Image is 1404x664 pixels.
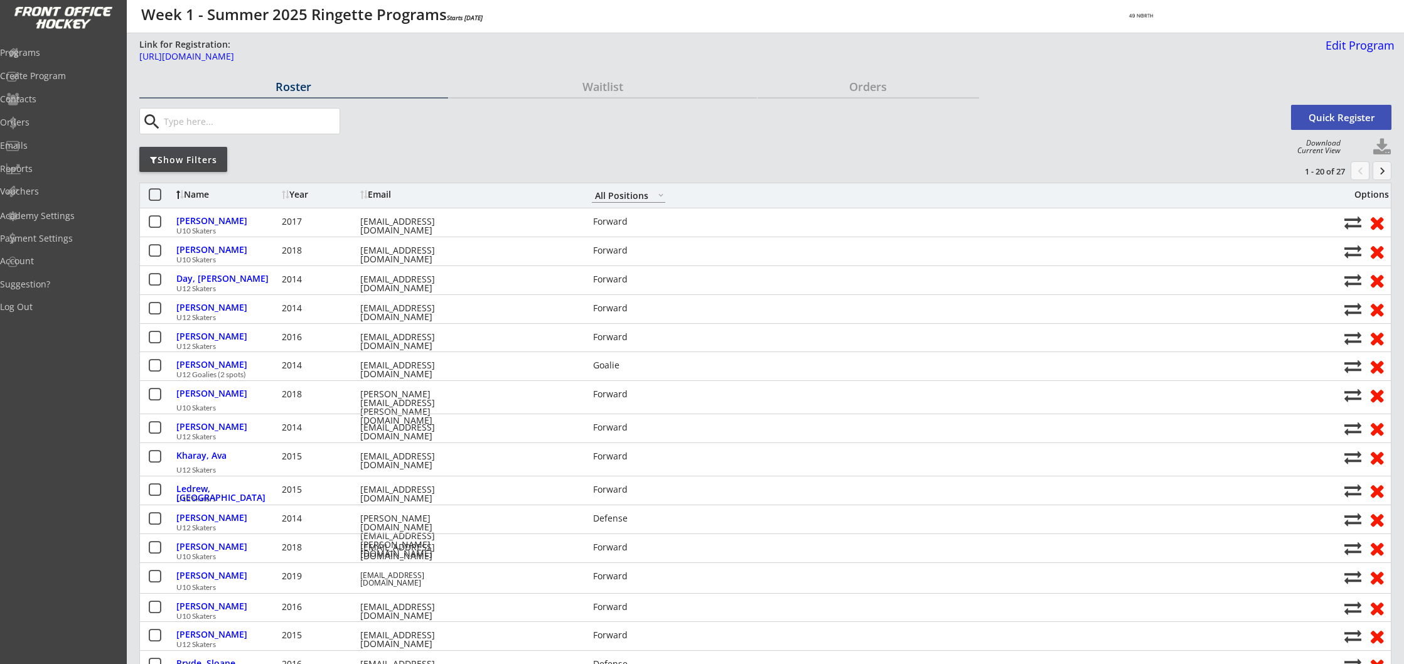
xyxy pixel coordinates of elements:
[161,109,340,134] input: Type here...
[141,112,162,132] button: search
[1321,40,1395,62] a: Edit Program
[176,433,1337,441] div: U12 Skaters
[1365,213,1388,232] button: Remove from roster (no refund)
[1344,301,1361,318] button: Move player
[1365,270,1388,290] button: Remove from roster (no refund)
[282,390,357,399] div: 2018
[176,571,279,580] div: [PERSON_NAME]
[1365,626,1388,646] button: Remove from roster (no refund)
[360,543,473,560] div: [EMAIL_ADDRESS][DOMAIN_NAME]
[176,404,1337,412] div: U10 Skaters
[1365,328,1388,348] button: Remove from roster (no refund)
[1344,329,1361,346] button: Move player
[360,246,473,264] div: [EMAIL_ADDRESS][DOMAIN_NAME]
[1344,272,1361,289] button: Move player
[593,390,667,399] div: Forward
[1365,299,1388,319] button: Remove from roster (no refund)
[360,631,473,648] div: [EMAIL_ADDRESS][DOMAIN_NAME]
[176,513,279,522] div: [PERSON_NAME]
[282,361,357,370] div: 2014
[593,572,667,581] div: Forward
[1365,385,1388,405] button: Remove from roster (no refund)
[176,466,1337,474] div: U12 Skaters
[360,423,473,441] div: [EMAIL_ADDRESS][DOMAIN_NAME]
[1365,356,1388,376] button: Remove from roster (no refund)
[176,389,279,398] div: [PERSON_NAME]
[282,190,357,199] div: Year
[282,572,357,581] div: 2019
[593,333,667,341] div: Forward
[139,52,772,61] div: [URL][DOMAIN_NAME]
[176,227,1337,235] div: U10 Skaters
[593,246,667,255] div: Forward
[1291,105,1391,130] button: Quick Register
[1344,449,1361,466] button: Move player
[176,602,279,611] div: [PERSON_NAME]
[176,495,1337,503] div: U12 Skaters
[1280,166,1345,177] div: 1 - 20 of 27
[282,514,357,523] div: 2014
[1291,139,1341,154] div: Download Current View
[360,217,473,235] div: [EMAIL_ADDRESS][DOMAIN_NAME]
[1373,138,1391,157] button: Click to download full roster. Your browser settings may try to block it, check your security set...
[1344,599,1361,616] button: Move player
[1351,161,1369,180] button: chevron_left
[360,333,473,350] div: [EMAIL_ADDRESS][DOMAIN_NAME]
[1344,387,1361,404] button: Move player
[176,314,1337,321] div: U12 Skaters
[1344,190,1389,199] div: Options
[360,514,473,558] div: [PERSON_NAME][DOMAIN_NAME][EMAIL_ADDRESS][PERSON_NAME][DOMAIN_NAME]
[176,524,1337,532] div: U12 Skaters
[1344,358,1361,375] button: Move player
[593,543,667,552] div: Forward
[1344,511,1361,528] button: Move player
[282,275,357,284] div: 2014
[360,190,473,199] div: Email
[176,190,279,199] div: Name
[176,217,279,225] div: [PERSON_NAME]
[593,275,667,284] div: Forward
[1344,628,1361,645] button: Move player
[139,52,772,68] a: [URL][DOMAIN_NAME]
[360,361,473,378] div: [EMAIL_ADDRESS][DOMAIN_NAME]
[176,256,1337,264] div: U10 Skaters
[1365,567,1388,587] button: Remove from roster (no refund)
[1344,420,1361,437] button: Move player
[282,485,357,494] div: 2015
[176,630,279,639] div: [PERSON_NAME]
[139,81,448,92] div: Roster
[176,553,1337,560] div: U10 Skaters
[360,390,473,425] div: [PERSON_NAME][EMAIL_ADDRESS][PERSON_NAME][DOMAIN_NAME]
[282,246,357,255] div: 2018
[1344,214,1361,231] button: Move player
[282,304,357,313] div: 2014
[1321,40,1395,51] div: Edit Program
[593,423,667,432] div: Forward
[1373,161,1391,180] button: keyboard_arrow_right
[139,38,232,51] div: Link for Registration:
[593,602,667,611] div: Forward
[449,81,758,92] div: Waitlist
[360,572,473,587] div: [EMAIL_ADDRESS][DOMAIN_NAME]
[176,274,279,283] div: Day, [PERSON_NAME]
[139,154,227,166] div: Show Filters
[282,452,357,461] div: 2015
[176,332,279,341] div: [PERSON_NAME]
[593,485,667,494] div: Forward
[282,423,357,432] div: 2014
[593,217,667,226] div: Forward
[1365,447,1388,467] button: Remove from roster (no refund)
[176,285,1337,292] div: U12 Skaters
[1365,510,1388,529] button: Remove from roster (no refund)
[176,245,279,254] div: [PERSON_NAME]
[447,13,483,22] em: Starts [DATE]
[360,275,473,292] div: [EMAIL_ADDRESS][DOMAIN_NAME]
[1344,569,1361,586] button: Move player
[282,631,357,640] div: 2015
[593,514,667,523] div: Defense
[176,422,279,431] div: [PERSON_NAME]
[1365,242,1388,261] button: Remove from roster (no refund)
[593,304,667,313] div: Forward
[176,641,1337,648] div: U12 Skaters
[176,360,279,369] div: [PERSON_NAME]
